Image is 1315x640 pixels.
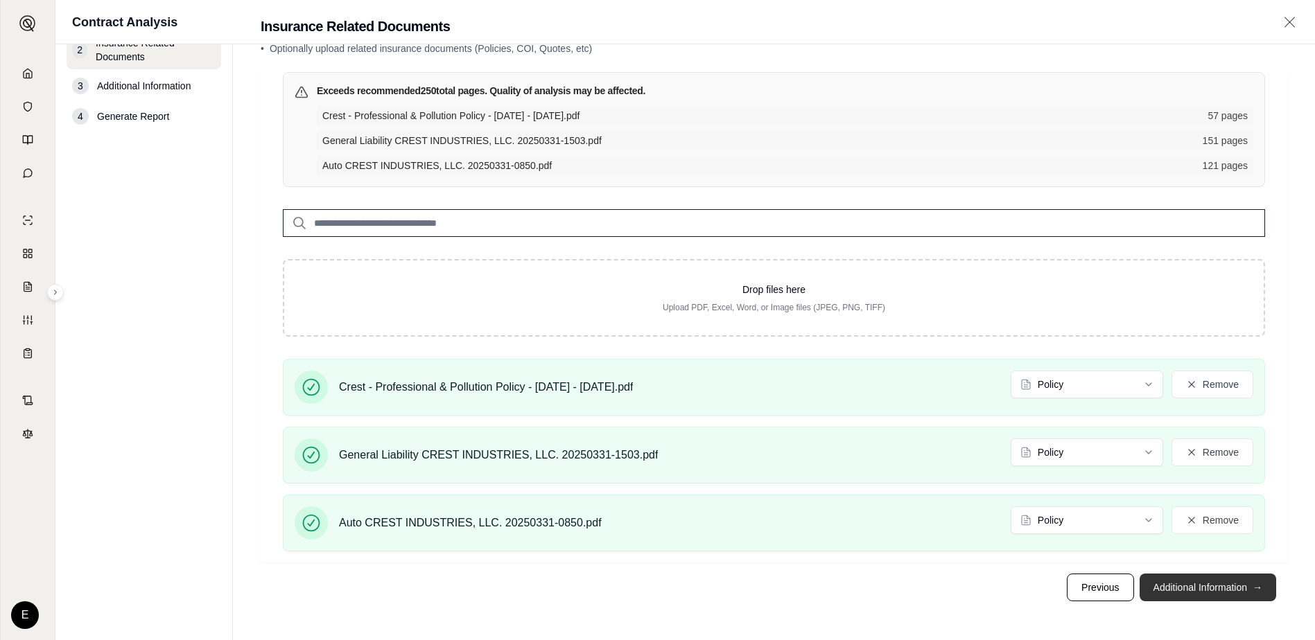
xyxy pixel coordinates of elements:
h3: Exceeds recommended 250 total pages. Quality of analysis may be affected. [317,84,645,98]
p: Drop files here [306,283,1242,296]
div: 2 [72,42,87,58]
a: Contract Analysis [3,385,52,416]
a: Single Policy [3,205,52,235]
span: Crest - Professional & Pollution Policy - [DATE] - [DATE].pdf [339,379,633,395]
button: Expand sidebar [47,284,64,301]
span: General Liability CREST INDUSTRIES, LLC. 20250331-1503.pdf [322,134,1194,148]
button: Previous [1067,574,1133,601]
span: Crest - Professional & Pollution Policy - 9-1-2025 - 9-1-2026.pdf [322,109,1199,123]
a: Claim Coverage [3,272,52,302]
a: Legal Search Engine [3,418,52,449]
a: Custom Report [3,305,52,335]
span: Additional Information [97,79,191,93]
button: Remove [1172,506,1253,534]
button: Expand sidebar [14,10,42,37]
button: Remove [1172,371,1253,398]
img: Expand sidebar [19,15,36,32]
p: Upload PDF, Excel, Word, or Image files (JPEG, PNG, TIFF) [306,302,1242,313]
span: Optionally upload related insurance documents (Policies, COI, Quotes, etc) [270,43,592,54]
span: Auto CREST INDUSTRIES, LLC. 20250331-0850.pdf [339,515,602,531]
span: → [1253,580,1262,594]
div: 4 [72,108,89,125]
h2: Insurance Related Documents [261,17,1287,36]
a: Coverage Table [3,338,52,368]
a: Prompt Library [3,125,52,155]
button: Remove [1172,438,1253,466]
div: E [11,601,39,629]
span: Insurance Related Documents [96,36,216,64]
a: Documents Vault [3,91,52,122]
a: Home [3,58,52,89]
span: 151 pages [1203,134,1248,148]
h1: Contract Analysis [72,12,177,32]
a: Chat [3,158,52,188]
span: General Liability CREST INDUSTRIES, LLC. 20250331-1503.pdf [339,447,658,463]
a: Policy Comparisons [3,238,52,269]
button: Additional Information→ [1140,574,1276,601]
span: • [261,43,264,54]
span: 57 pages [1208,109,1248,123]
span: Generate Report [97,109,169,123]
div: 3 [72,78,89,94]
span: 121 pages [1203,159,1248,172]
span: Auto CREST INDUSTRIES, LLC. 20250331-0850.pdf [322,159,1194,172]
